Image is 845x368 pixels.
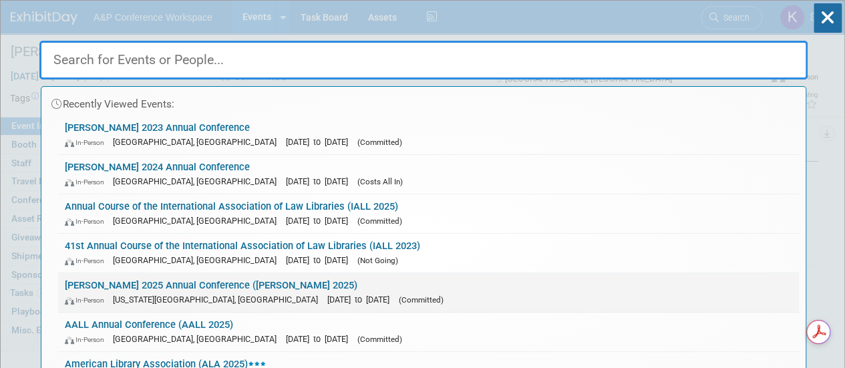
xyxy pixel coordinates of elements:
span: In-Person [65,138,110,147]
span: In-Person [65,217,110,226]
a: Annual Course of the International Association of Law Libraries (IALL 2025) In-Person [GEOGRAPHIC... [58,194,799,233]
span: [DATE] to [DATE] [286,176,355,186]
span: [GEOGRAPHIC_DATA], [GEOGRAPHIC_DATA] [113,176,283,186]
span: In-Person [65,296,110,305]
a: [PERSON_NAME] 2024 Annual Conference In-Person [GEOGRAPHIC_DATA], [GEOGRAPHIC_DATA] [DATE] to [DA... [58,155,799,194]
span: [GEOGRAPHIC_DATA], [GEOGRAPHIC_DATA] [113,255,283,265]
span: [DATE] to [DATE] [286,137,355,147]
span: [GEOGRAPHIC_DATA], [GEOGRAPHIC_DATA] [113,137,283,147]
span: In-Person [65,178,110,186]
a: 41st Annual Course of the International Association of Law Libraries (IALL 2023) In-Person [GEOGR... [58,234,799,272]
div: Recently Viewed Events: [48,87,799,116]
span: In-Person [65,335,110,344]
span: [DATE] to [DATE] [286,216,355,226]
input: Search for Events or People... [39,41,808,79]
span: (Committed) [357,335,402,344]
span: [DATE] to [DATE] [286,255,355,265]
span: (Costs All In) [357,177,403,186]
span: [DATE] to [DATE] [286,334,355,344]
a: AALL Annual Conference (AALL 2025) In-Person [GEOGRAPHIC_DATA], [GEOGRAPHIC_DATA] [DATE] to [DATE... [58,313,799,351]
a: [PERSON_NAME] 2023 Annual Conference In-Person [GEOGRAPHIC_DATA], [GEOGRAPHIC_DATA] [DATE] to [DA... [58,116,799,154]
span: [GEOGRAPHIC_DATA], [GEOGRAPHIC_DATA] [113,216,283,226]
span: [GEOGRAPHIC_DATA], [GEOGRAPHIC_DATA] [113,334,283,344]
span: [US_STATE][GEOGRAPHIC_DATA], [GEOGRAPHIC_DATA] [113,295,325,305]
span: (Committed) [357,216,402,226]
span: [DATE] to [DATE] [327,295,396,305]
span: (Committed) [399,295,444,305]
span: In-Person [65,256,110,265]
span: (Not Going) [357,256,398,265]
a: [PERSON_NAME] 2025 Annual Conference ([PERSON_NAME] 2025) In-Person [US_STATE][GEOGRAPHIC_DATA], ... [58,273,799,312]
span: (Committed) [357,138,402,147]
